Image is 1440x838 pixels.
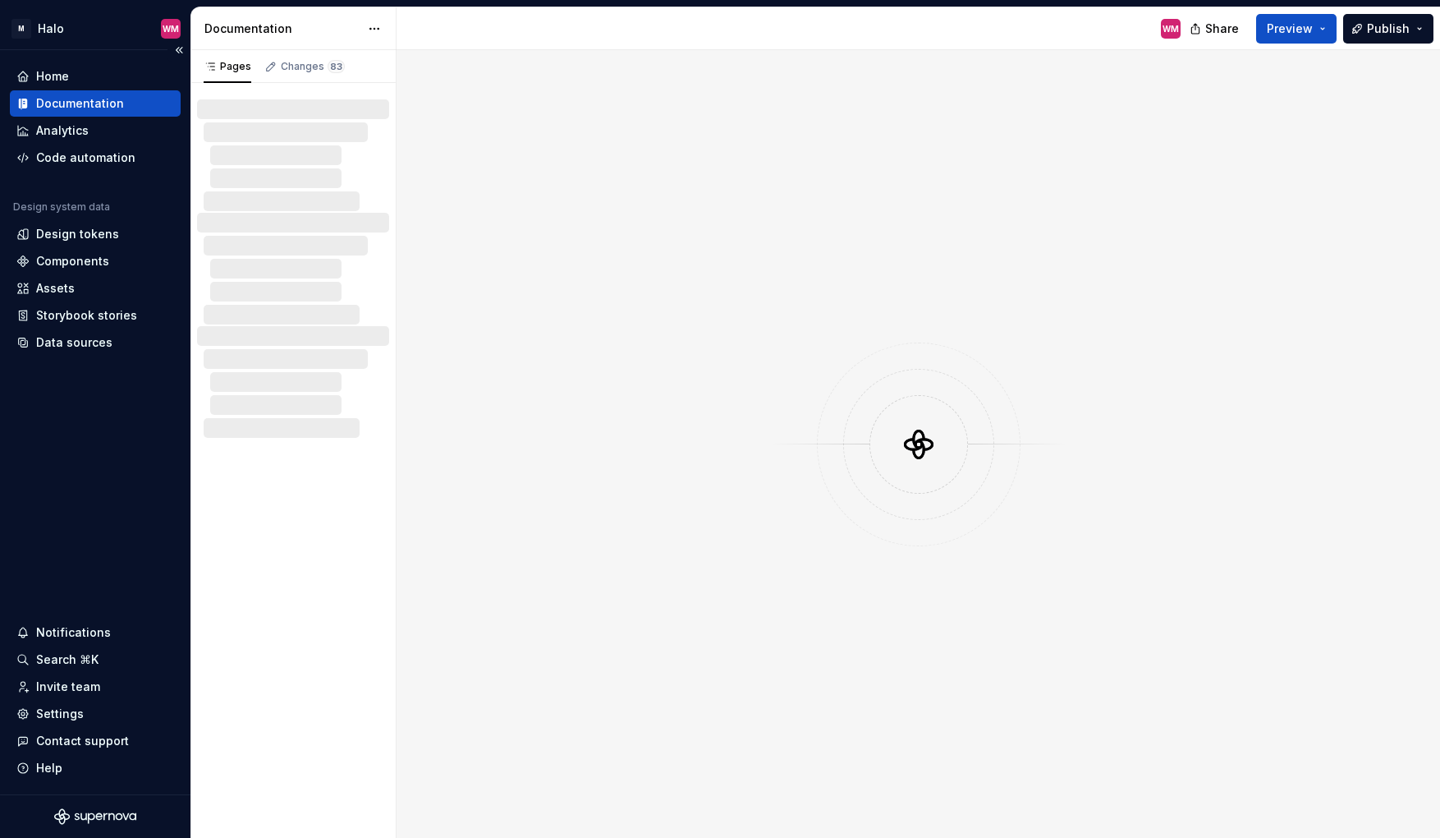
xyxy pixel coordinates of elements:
div: Design tokens [36,226,119,242]
a: Analytics [10,117,181,144]
button: MHaloWM [3,11,187,46]
div: Settings [36,706,84,722]
div: Analytics [36,122,89,139]
a: Storybook stories [10,302,181,329]
div: Search ⌘K [36,652,99,668]
button: Preview [1256,14,1337,44]
button: Collapse sidebar [167,39,190,62]
a: Home [10,63,181,90]
a: Components [10,248,181,274]
a: Design tokens [10,221,181,247]
svg: Supernova Logo [54,808,136,825]
div: Contact support [36,733,129,749]
span: Preview [1267,21,1313,37]
div: Documentation [204,21,360,37]
div: Notifications [36,624,111,641]
span: Publish [1367,21,1410,37]
div: WM [163,22,179,35]
button: Contact support [10,728,181,754]
div: Components [36,253,109,269]
span: Share [1205,21,1239,37]
div: Pages [204,60,251,73]
div: M [11,19,31,39]
a: Data sources [10,329,181,356]
div: Storybook stories [36,307,137,324]
button: Help [10,755,181,781]
div: WM [1163,22,1179,35]
button: Publish [1343,14,1433,44]
a: Code automation [10,145,181,171]
div: Data sources [36,334,112,351]
div: Changes [281,60,345,73]
div: Help [36,760,62,776]
a: Assets [10,275,181,302]
div: Documentation [36,95,124,112]
div: Invite team [36,679,100,695]
div: Halo [38,21,64,37]
div: Code automation [36,150,135,166]
button: Share [1181,14,1250,44]
a: Settings [10,701,181,727]
span: 83 [328,60,345,73]
button: Search ⌘K [10,647,181,673]
div: Design system data [13,200,110,214]
button: Notifications [10,619,181,646]
div: Assets [36,280,75,297]
div: Home [36,68,69,85]
a: Invite team [10,674,181,700]
a: Documentation [10,90,181,117]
